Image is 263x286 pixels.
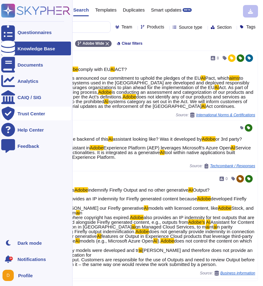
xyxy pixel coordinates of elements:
mark: ai [132,224,135,229]
mark: Adobe [160,238,174,243]
span: is conducting an assessment and categorization of our products and services, per the Act’s defini... [53,89,253,99]
span: Experience Platform. [72,154,116,160]
mark: ai [206,224,210,229]
span: Profile [18,273,33,278]
div: Analytics [18,79,38,83]
span: Products [147,25,164,29]
span: Notifications [18,257,46,262]
mark: AI [110,67,115,72]
span: Templates [95,8,116,12]
span: gn Managed Cloud Services, to m [135,224,206,229]
span: [PERSON_NAME] our Firefly generative [60,205,144,211]
img: user [3,270,14,281]
mark: ai [214,224,217,229]
div: BETA [183,8,192,12]
mark: AI [144,205,148,211]
span: features or Output in Experience Cloud products that leverage third-party generative [53,233,252,243]
span: Smart updates [151,8,182,12]
div: Questionnaires [18,30,52,35]
a: CAIQ / SIG [1,90,71,104]
span: systems used in the [GEOGRAPHIC_DATA] are developed and deployed responsibly and encourages organ... [53,80,249,90]
mark: AI [201,75,205,81]
span: Duplicates [123,8,145,12]
span: Adobe Wide [83,42,104,45]
span: has announced our commitment to uphold the pledges of the EU [67,75,201,81]
a: Help Center [1,123,71,137]
span: International Norms & Certifications [196,113,255,117]
div: Documents [18,63,43,67]
span: Tags [246,25,255,29]
span: Assistant in [66,145,90,150]
span: or 3rd party? [215,136,242,142]
mark: AI [201,103,206,109]
span: Service for its functionalities. It is integrated as a generative [53,145,251,155]
span: provides an IP indemnity for Firefly generated content because [67,196,197,201]
span: models (e.g., Microsoft Azure Open [80,238,153,243]
span: also provides an IP indemnity for text outputs that are generated alongside Firefly generated con... [53,215,254,225]
span: models with licensed content, like [148,205,218,211]
span: Techcombank / Responses [210,164,255,168]
mark: AI [97,233,101,239]
mark: AI [215,85,219,90]
span: Act continues. [206,103,235,109]
div: 9+ [9,257,13,260]
span: nt [210,224,214,229]
span: ACT? [115,67,127,72]
a: Feedback [1,139,71,153]
mark: Adobe [74,187,88,193]
div: Knowledge Base [18,46,55,51]
a: Analytics [1,74,71,88]
span: Business information [220,271,255,275]
mark: AI [160,150,164,155]
span: tool within native applications built on [53,150,235,160]
button: user [1,268,18,282]
span: Source: [176,113,255,118]
mark: AI [75,238,80,243]
span: n content where copyright has expired. [53,210,130,220]
span: [PERSON_NAME] and therefore does not provide an indemnification for such Output. Customers are re... [53,248,255,267]
span: Pact, which [205,75,230,81]
mark: Adobe’s [188,219,205,225]
span: assistant looking like? Was it developed by [113,136,202,142]
mark: aims [229,75,239,81]
div: Feedback [18,144,39,148]
a: Trust Center [1,107,71,120]
span: n parity regarding Firefly output indemnification. [53,224,232,234]
div: CAIQ / SIG [18,95,41,100]
span: indemnify Firefly Output and no other generative [88,187,188,193]
span: does not generally provide indemnity in connection with other generative [53,229,254,239]
mark: Adobe [218,205,231,211]
span: Team [122,25,132,29]
mark: AI [231,145,235,150]
span: systems category as set out in the Act. We will inform customers of any material updates as the e... [53,99,247,109]
span: Clear filters [122,42,142,45]
mark: AI [104,99,109,104]
div: Trust Center [18,111,45,116]
span: Section [217,25,232,29]
mark: ai [139,248,142,253]
mark: Adobe [202,136,215,142]
mark: AI [153,238,158,243]
span: Source type [179,25,202,29]
a: Documents [1,58,71,72]
mark: AI [206,219,210,225]
mark: Adobe [98,89,112,95]
div: Dark mode [18,241,42,245]
mark: ai [76,210,80,215]
span: ). [158,238,160,243]
mark: Adobe [123,94,136,99]
span: Output? [193,187,210,193]
a: Knowledge Base [1,42,71,55]
span: 8 [217,56,219,60]
mark: Adobe [90,145,103,150]
span: How is the backend of this [53,136,108,142]
div: Help Center [18,128,44,132]
a: Questionnaires [1,25,71,39]
span: 0 [225,177,228,181]
span: does not identify any of our products and services as falling into the prohibited [53,94,245,104]
span: Source: [190,163,255,168]
span: Source: [200,271,255,276]
mark: Adobe [130,215,144,220]
mark: Adobe [135,229,149,234]
mark: AI [108,136,113,142]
